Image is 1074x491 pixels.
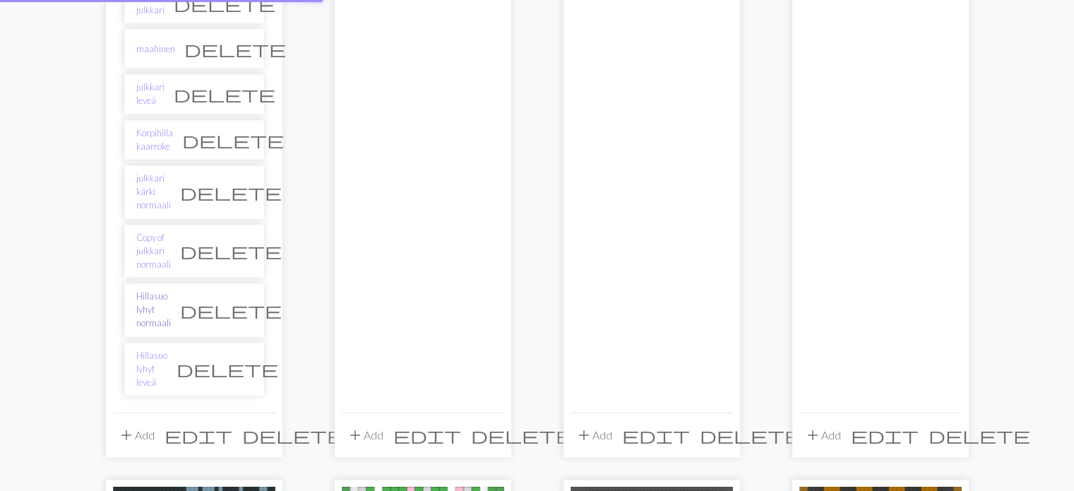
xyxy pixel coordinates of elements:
[165,427,232,444] i: Edit
[695,422,806,449] button: Delete
[342,422,388,449] button: Add
[242,425,344,445] span: delete
[347,425,364,445] span: add
[622,427,690,444] i: Edit
[799,422,846,449] button: Add
[180,241,282,261] span: delete
[180,300,282,320] span: delete
[575,425,592,445] span: add
[393,425,461,445] span: edit
[393,427,461,444] i: Edit
[136,231,171,272] a: Copy of julkkari normaali
[175,35,295,62] button: Delete chart
[571,422,617,449] button: Add
[617,422,695,449] button: Edit
[184,39,286,59] span: delete
[136,81,165,107] a: julkkari leveä
[160,422,237,449] button: Edit
[846,422,924,449] button: Edit
[182,130,284,150] span: delete
[171,179,291,206] button: Delete chart
[136,42,175,56] a: maahinen
[171,297,291,324] button: Delete chart
[167,355,287,382] button: Delete chart
[136,172,171,213] a: julkkari kärki normaali
[700,425,801,445] span: delete
[237,422,349,449] button: Delete
[804,425,821,445] span: add
[471,425,573,445] span: delete
[622,425,690,445] span: edit
[851,425,919,445] span: edit
[136,349,167,390] a: Hillasuo lyhyt leveä
[929,425,1030,445] span: delete
[180,182,282,202] span: delete
[174,84,275,104] span: delete
[113,422,160,449] button: Add
[466,422,578,449] button: Delete
[924,422,1035,449] button: Delete
[177,359,278,379] span: delete
[173,126,293,153] button: Delete chart
[136,290,171,331] a: Hillasuo lyhyt normaali
[136,126,173,153] a: Korpihilla kaarroke
[388,422,466,449] button: Edit
[851,427,919,444] i: Edit
[171,237,291,264] button: Delete chart
[165,81,285,107] button: Delete chart
[118,425,135,445] span: add
[165,425,232,445] span: edit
